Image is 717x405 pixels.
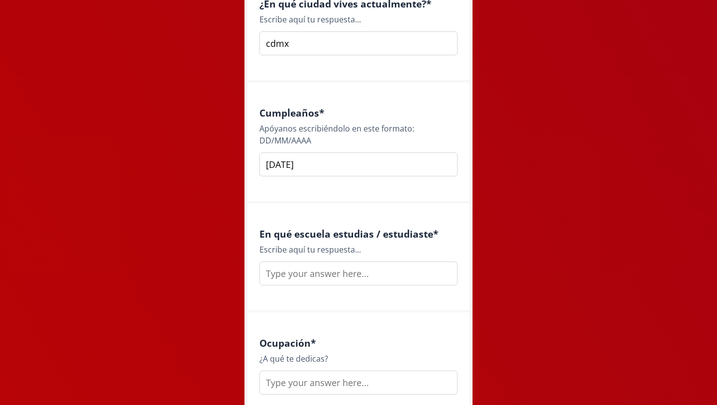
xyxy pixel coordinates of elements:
[259,31,458,55] input: Type your answer here...
[259,123,458,146] div: Apóyanos escribiéndolo en este formato: DD/MM/AAAA
[259,337,458,349] h4: Ocupación *
[259,244,458,256] div: Escribe aquí tu respuesta...
[259,371,458,395] input: Type your answer here...
[259,152,458,176] input: Type your answer here...
[259,228,458,240] h4: En qué escuela estudias / estudiaste *
[259,262,458,285] input: Type your answer here...
[259,13,458,25] div: Escribe aquí tu respuesta...
[259,107,458,119] h4: Cumpleaños *
[259,353,458,365] div: ¿A qué te dedicas?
